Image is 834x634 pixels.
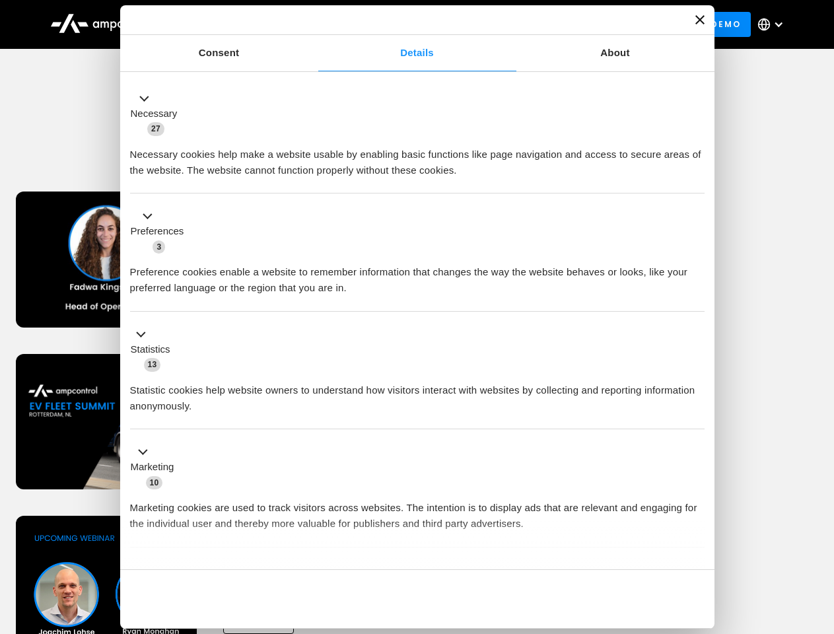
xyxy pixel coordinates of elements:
label: Marketing [131,460,174,475]
label: Statistics [131,342,170,357]
span: 27 [147,122,164,135]
a: Details [318,35,516,71]
span: 2 [218,564,230,577]
span: 10 [146,476,163,489]
button: Necessary (27) [130,90,186,137]
button: Okay [514,580,704,618]
h1: Upcoming Webinars [16,133,819,165]
button: Preferences (3) [130,209,192,255]
button: Close banner [695,15,705,24]
span: 3 [153,240,165,254]
button: Marketing (10) [130,444,182,491]
span: 13 [144,358,161,371]
label: Necessary [131,106,178,122]
div: Marketing cookies are used to track visitors across websites. The intention is to display ads tha... [130,490,705,532]
button: Statistics (13) [130,326,178,372]
a: About [516,35,714,71]
div: Preference cookies enable a website to remember information that changes the way the website beha... [130,254,705,296]
label: Preferences [131,224,184,239]
div: Necessary cookies help make a website usable by enabling basic functions like page navigation and... [130,137,705,178]
button: Unclassified (2) [130,562,238,579]
div: Statistic cookies help website owners to understand how visitors interact with websites by collec... [130,372,705,414]
a: Consent [120,35,318,71]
